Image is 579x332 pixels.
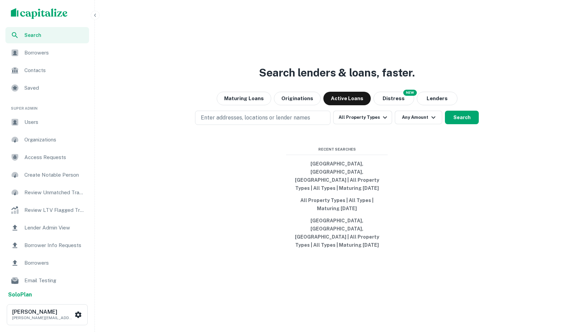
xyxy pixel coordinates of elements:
button: All Property Types [333,111,392,124]
button: All Property Types | All Types | Maturing [DATE] [286,194,388,215]
span: Contacts [24,66,85,74]
span: Create Notable Person [24,171,85,179]
span: Users [24,118,85,126]
a: Borrowers [5,45,89,61]
button: [GEOGRAPHIC_DATA], [GEOGRAPHIC_DATA], [GEOGRAPHIC_DATA] | All Property Types | All Types | Maturi... [286,215,388,251]
div: NEW [403,90,417,96]
img: capitalize-logo.png [11,8,68,19]
span: Access Requests [24,153,85,161]
iframe: Chat Widget [545,278,579,310]
span: Search [24,31,85,39]
a: Borrower Info Requests [5,237,89,253]
a: Access Requests [5,149,89,165]
button: Maturing Loans [217,92,271,105]
h3: Search lenders & loans, faster. [259,65,415,81]
span: Lender Admin View [24,224,85,232]
button: Lenders [417,92,457,105]
a: Users [5,114,89,130]
a: Organizations [5,132,89,148]
a: Review LTV Flagged Transactions [5,202,89,218]
h6: [PERSON_NAME] [12,309,73,315]
a: Lender Admin View [5,220,89,236]
a: Saved [5,80,89,96]
a: Search [5,27,89,43]
a: Create Notable Person [5,167,89,183]
button: Originations [274,92,321,105]
span: Email Testing [24,276,85,285]
li: Super Admin [5,97,89,114]
button: Search distressed loans with lien and other non-mortgage details. [373,92,414,105]
span: Organizations [24,136,85,144]
a: SoloPlan [8,291,32,299]
button: [PERSON_NAME][PERSON_NAME][EMAIL_ADDRESS][PERSON_NAME][DOMAIN_NAME] [7,304,88,325]
button: Active Loans [323,92,371,105]
button: [GEOGRAPHIC_DATA], [GEOGRAPHIC_DATA], [GEOGRAPHIC_DATA] | All Property Types | All Types | Maturi... [286,158,388,194]
p: Enter addresses, locations or lender names [201,114,310,122]
span: Borrowers [24,49,85,57]
a: Review Unmatched Transactions [5,184,89,201]
a: Email Testing [5,272,89,289]
span: Borrowers [24,259,85,267]
a: Borrowers [5,255,89,271]
button: Any Amount [395,111,442,124]
span: Review LTV Flagged Transactions [24,206,85,214]
span: Borrower Info Requests [24,241,85,249]
strong: Solo Plan [8,291,32,298]
span: Review Unmatched Transactions [24,189,85,197]
button: Enter addresses, locations or lender names [195,111,330,125]
button: Search [445,111,479,124]
a: Contacts [5,62,89,79]
p: [PERSON_NAME][EMAIL_ADDRESS][PERSON_NAME][DOMAIN_NAME] [12,315,73,321]
span: Recent Searches [286,147,388,152]
span: Saved [24,84,85,92]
